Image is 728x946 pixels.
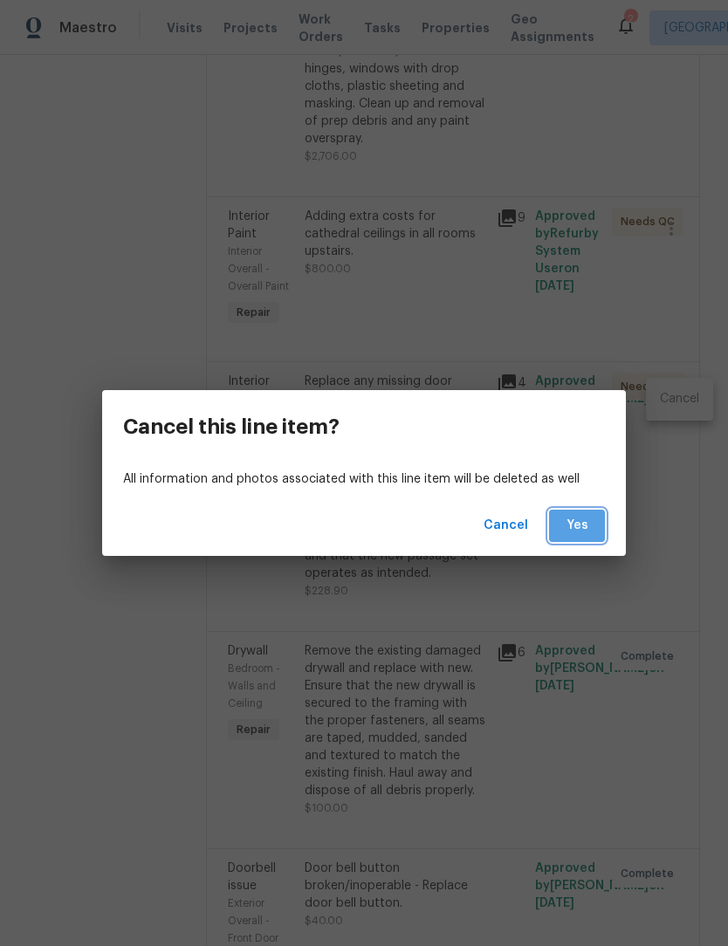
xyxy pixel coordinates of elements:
p: All information and photos associated with this line item will be deleted as well [123,470,605,489]
h3: Cancel this line item? [123,415,340,439]
button: Cancel [477,510,535,542]
span: Cancel [484,515,528,537]
button: Yes [549,510,605,542]
span: Yes [563,515,591,537]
